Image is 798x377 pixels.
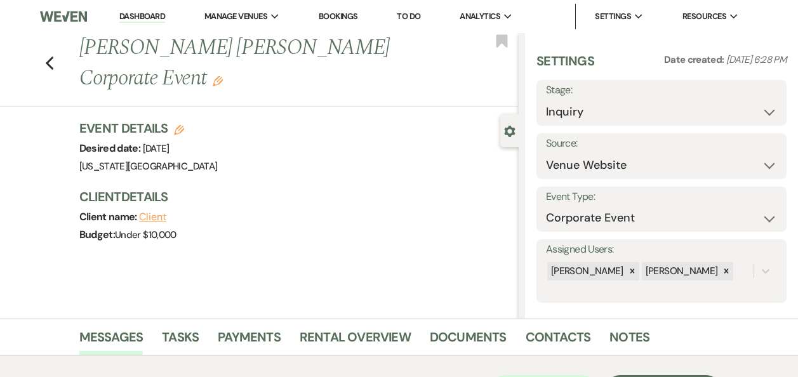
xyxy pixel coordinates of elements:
[79,33,426,93] h1: [PERSON_NAME] [PERSON_NAME] Corporate Event
[79,119,218,137] h3: Event Details
[460,10,500,23] span: Analytics
[430,327,507,355] a: Documents
[726,53,787,66] span: [DATE] 6:28 PM
[40,3,87,30] img: Weven Logo
[682,10,726,23] span: Resources
[642,262,720,281] div: [PERSON_NAME]
[536,52,594,80] h3: Settings
[300,327,411,355] a: Rental Overview
[664,53,726,66] span: Date created:
[397,11,420,22] a: To Do
[595,10,631,23] span: Settings
[546,188,777,206] label: Event Type:
[119,11,165,23] a: Dashboard
[547,262,625,281] div: [PERSON_NAME]
[79,142,143,155] span: Desired date:
[526,327,591,355] a: Contacts
[218,327,281,355] a: Payments
[504,124,515,136] button: Close lead details
[79,210,140,223] span: Client name:
[79,160,218,173] span: [US_STATE][GEOGRAPHIC_DATA]
[204,10,267,23] span: Manage Venues
[213,75,223,86] button: Edit
[79,228,116,241] span: Budget:
[162,327,199,355] a: Tasks
[546,81,777,100] label: Stage:
[609,327,649,355] a: Notes
[546,135,777,153] label: Source:
[79,188,507,206] h3: Client Details
[139,212,166,222] button: Client
[79,327,143,355] a: Messages
[546,241,777,259] label: Assigned Users:
[143,142,170,155] span: [DATE]
[319,11,358,22] a: Bookings
[115,228,176,241] span: Under $10,000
